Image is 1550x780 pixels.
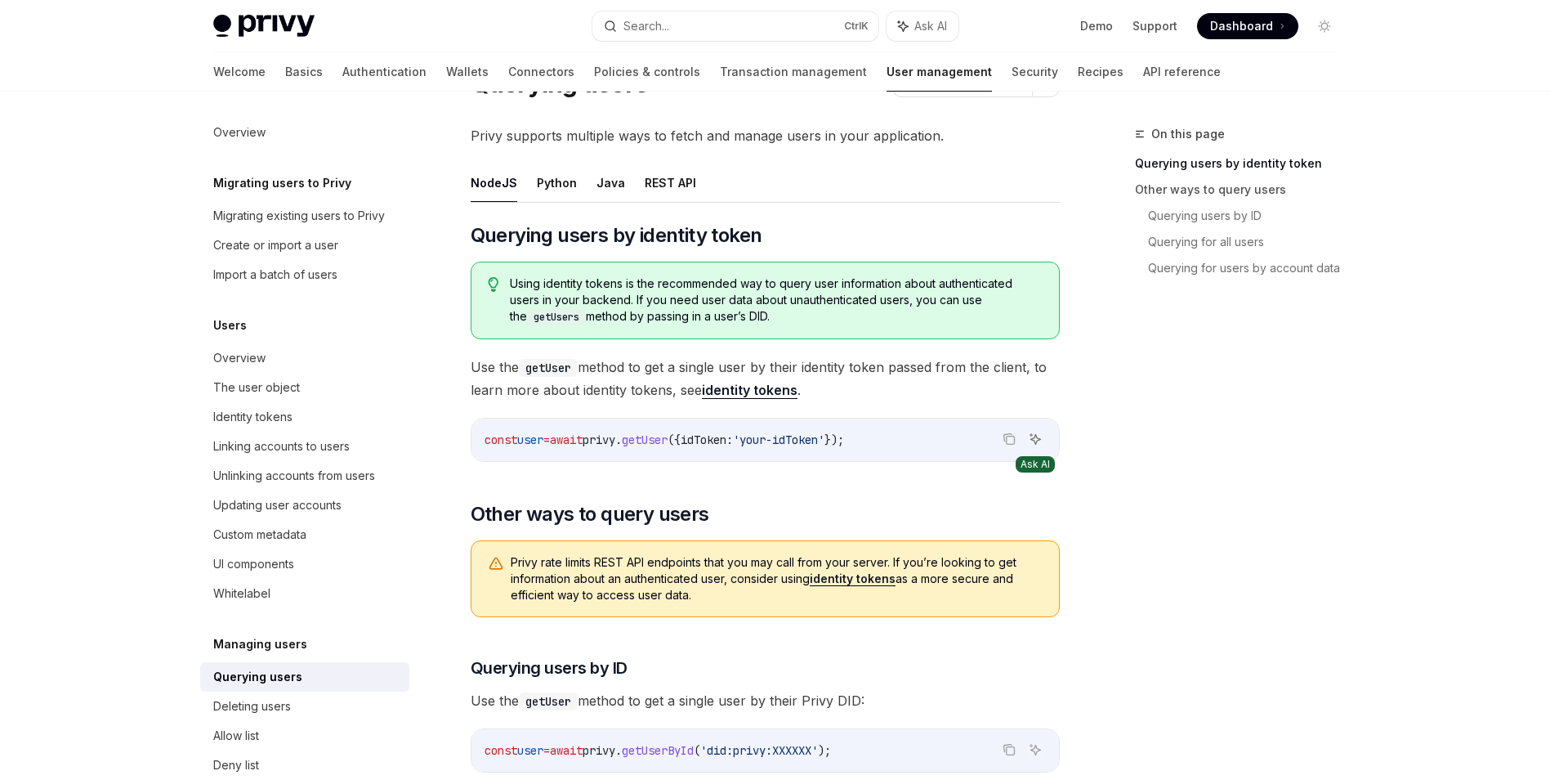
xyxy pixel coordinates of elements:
span: Ctrl K [844,20,869,33]
svg: Tip [488,277,499,292]
span: getUser [622,433,668,447]
a: Linking accounts to users [200,432,409,461]
span: privy [583,743,615,758]
a: Connectors [508,52,574,92]
span: Using identity tokens is the recommended way to query user information about authenticated users ... [510,276,1042,325]
a: identity tokens [702,382,797,399]
span: Other ways to query users [471,501,709,527]
div: Import a batch of users [213,265,337,285]
span: Privy rate limits REST API endpoints that you may call from your server. If you’re looking to get... [511,554,1043,603]
span: . [615,743,622,758]
a: Authentication [342,52,427,92]
a: Security [1012,52,1058,92]
a: Welcome [213,52,266,92]
span: Privy supports multiple ways to fetch and manage users in your application. [471,124,1060,147]
a: Demo [1080,18,1113,34]
span: Dashboard [1210,18,1273,34]
button: Java [596,164,625,202]
div: The user object [213,378,300,397]
button: Copy the contents from the code block [998,739,1020,760]
span: }); [824,433,844,447]
a: Deleting users [200,692,409,721]
img: light logo [213,15,315,38]
button: Ask AI [1025,739,1046,760]
span: privy [583,433,615,447]
button: Python [537,164,577,202]
span: 'did:privy:XXXXXX' [700,743,818,758]
div: Custom metadata [213,525,306,545]
button: Ask AI [1025,428,1046,450]
span: user [517,433,543,447]
a: Policies & controls [594,52,700,92]
a: Querying for users by account data [1148,255,1351,281]
a: Querying users [200,662,409,692]
span: On this page [1151,124,1225,144]
a: Allow list [200,721,409,751]
div: Overview [213,348,266,368]
div: Unlinking accounts from users [213,466,375,486]
button: Toggle dark mode [1311,13,1338,39]
a: User management [887,52,992,92]
a: Import a batch of users [200,260,409,289]
code: getUsers [527,309,586,325]
code: getUser [519,359,578,377]
a: Querying users by identity token [1135,150,1351,177]
a: Recipes [1078,52,1123,92]
a: identity tokens [810,572,896,586]
span: idToken: [681,433,733,447]
div: Updating user accounts [213,495,342,515]
div: Overview [213,123,266,142]
span: getUserById [622,743,694,758]
div: Migrating existing users to Privy [213,206,385,226]
a: Dashboard [1197,13,1298,39]
a: The user object [200,373,409,402]
div: Querying users [213,667,302,687]
span: = [543,743,550,758]
a: Identity tokens [200,402,409,432]
a: Support [1132,18,1177,34]
div: UI components [213,554,294,574]
a: Custom metadata [200,520,409,549]
h5: Migrating users to Privy [213,173,351,193]
div: Allow list [213,726,259,746]
a: Other ways to query users [1135,177,1351,203]
code: getUser [519,693,578,711]
div: Create or import a user [213,235,338,255]
span: const [485,743,517,758]
a: Wallets [446,52,489,92]
h5: Managing users [213,634,307,654]
span: Use the method to get a single user by their Privy DID: [471,689,1060,712]
span: const [485,433,517,447]
span: . [615,433,622,447]
span: Use the method to get a single user by their identity token passed from the client, to learn more... [471,356,1060,401]
span: await [550,433,583,447]
span: await [550,743,583,758]
a: API reference [1143,52,1221,92]
button: Copy the contents from the code block [998,428,1020,450]
a: Querying for all users [1148,229,1351,255]
a: Transaction management [720,52,867,92]
a: Querying users by ID [1148,203,1351,229]
div: Linking accounts to users [213,437,350,456]
span: Ask AI [914,18,947,34]
button: REST API [645,164,696,202]
div: Deleting users [213,697,291,716]
h5: Users [213,316,247,335]
a: UI components [200,549,409,579]
a: Create or import a user [200,231,409,260]
button: NodeJS [471,164,517,202]
a: Migrating existing users to Privy [200,201,409,231]
div: Ask AI [1016,456,1055,473]
div: Identity tokens [213,407,293,427]
span: Querying users by identity token [471,222,762,249]
button: Search...CtrlK [592,11,878,41]
button: Ask AI [887,11,958,41]
span: 'your-idToken' [733,433,824,447]
div: Whitelabel [213,584,270,603]
span: = [543,433,550,447]
svg: Warning [488,556,504,572]
span: Querying users by ID [471,657,628,679]
a: Overview [200,343,409,373]
a: Whitelabel [200,579,409,608]
div: Deny list [213,755,259,775]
